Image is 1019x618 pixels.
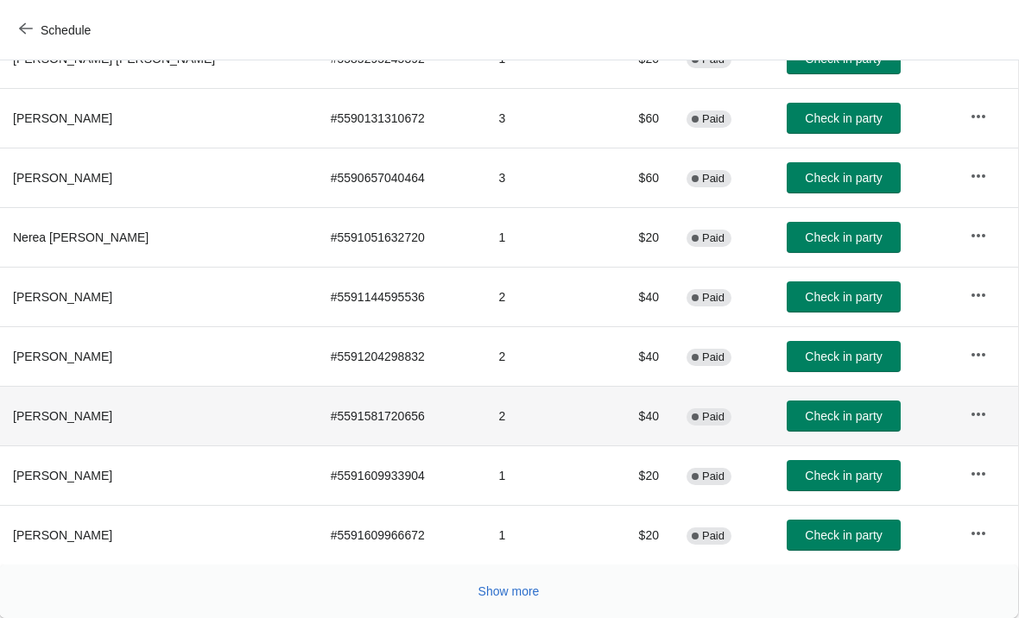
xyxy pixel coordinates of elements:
[805,290,882,304] span: Check in party
[702,112,725,126] span: Paid
[787,103,901,134] button: Check in party
[787,162,901,193] button: Check in party
[317,445,485,505] td: # 5591609933904
[317,326,485,386] td: # 5591204298832
[702,529,725,543] span: Paid
[485,505,599,564] td: 1
[485,207,599,267] td: 1
[317,386,485,445] td: # 5591581720656
[13,409,112,423] span: [PERSON_NAME]
[787,460,901,491] button: Check in party
[702,172,725,186] span: Paid
[13,469,112,482] span: [PERSON_NAME]
[805,409,882,423] span: Check in party
[599,148,673,207] td: $60
[485,148,599,207] td: 3
[787,520,901,551] button: Check in party
[317,267,485,326] td: # 5591144595536
[702,410,725,424] span: Paid
[13,528,112,542] span: [PERSON_NAME]
[787,222,901,253] button: Check in party
[787,400,901,432] button: Check in party
[472,576,547,607] button: Show more
[13,111,112,125] span: [PERSON_NAME]
[599,505,673,564] td: $20
[485,326,599,386] td: 2
[478,584,540,598] span: Show more
[805,528,882,542] span: Check in party
[805,230,882,244] span: Check in party
[317,148,485,207] td: # 5590657040464
[805,350,882,363] span: Check in party
[599,386,673,445] td: $40
[599,445,673,505] td: $20
[13,230,149,244] span: Nerea [PERSON_NAME]
[702,470,725,483] span: Paid
[805,469,882,482] span: Check in party
[317,207,485,267] td: # 5591051632720
[599,88,673,148] td: $60
[485,88,599,148] td: 3
[805,111,882,125] span: Check in party
[702,231,725,245] span: Paid
[485,386,599,445] td: 2
[41,23,91,37] span: Schedule
[599,267,673,326] td: $40
[787,281,901,312] button: Check in party
[702,291,725,305] span: Paid
[13,350,112,363] span: [PERSON_NAME]
[317,88,485,148] td: # 5590131310672
[485,445,599,505] td: 1
[599,326,673,386] td: $40
[13,290,112,304] span: [PERSON_NAME]
[599,207,673,267] td: $20
[317,505,485,564] td: # 5591609966672
[9,15,104,46] button: Schedule
[787,341,901,372] button: Check in party
[13,171,112,185] span: [PERSON_NAME]
[805,171,882,185] span: Check in party
[702,350,725,364] span: Paid
[485,267,599,326] td: 2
